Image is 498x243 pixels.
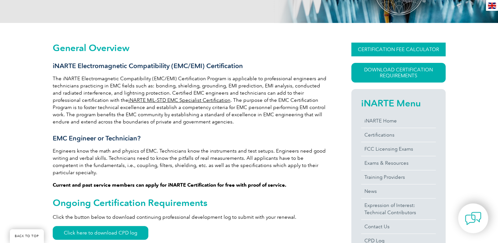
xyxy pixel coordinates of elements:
[53,62,328,70] h3: iNARTE Electromagnetic Compatibility (EMC/EMI) Certification
[465,210,481,227] img: contact-chat.png
[53,134,328,142] h3: EMC Engineer or Technician?
[361,142,436,156] a: FCC Licensing Exams
[361,156,436,170] a: Exams & Resources
[361,98,436,108] h2: iNARTE Menu
[488,3,496,9] img: en
[361,128,436,142] a: Certifications
[10,229,44,243] a: BACK TO TOP
[351,63,446,83] a: Download Certification Requirements
[361,198,436,219] a: Expression of Interest:Technical Contributors
[53,214,328,221] p: Click the button below to download continuing professional development log to submit with your re...
[53,43,328,53] h2: General Overview
[361,220,436,234] a: Contact Us
[128,97,231,103] a: iNARTE MIL-STD EMC Specialist Certification
[361,170,436,184] a: Training Providers
[351,43,446,56] a: CERTIFICATION FEE CALCULATOR
[53,226,148,240] a: Click here to download CPD log
[53,197,328,208] h2: Ongoing Certification Requirements
[53,182,286,188] strong: Current and past service members can apply for iNARTE Certification for free with proof of service.
[53,75,328,125] p: The iNARTE Electromagnetic Compatibility (EMC/EMI) Certification Program is applicable to profess...
[361,184,436,198] a: News
[53,147,328,176] p: Engineers know the math and physics of EMC. Technicians know the instruments and test setups. Eng...
[361,114,436,128] a: iNARTE Home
